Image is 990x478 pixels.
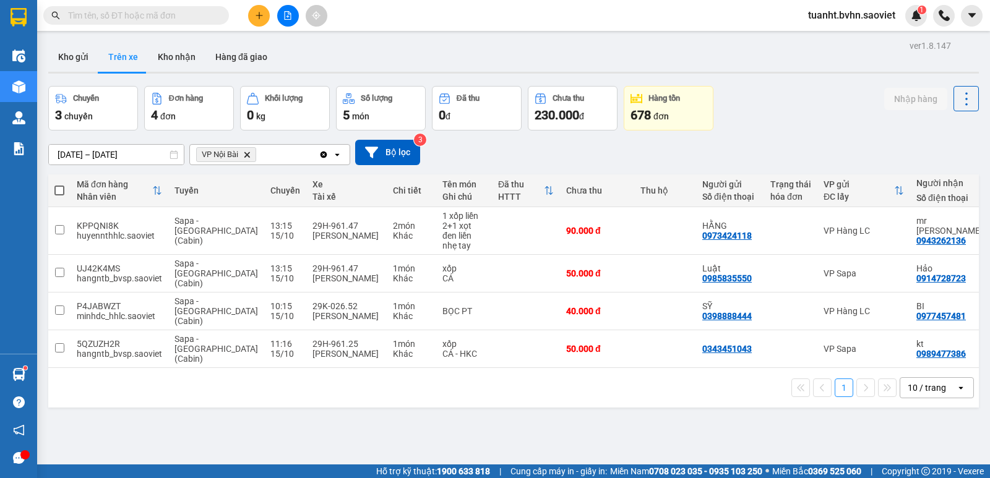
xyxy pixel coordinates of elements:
[277,5,299,27] button: file-add
[499,464,501,478] span: |
[13,396,25,408] span: question-circle
[77,179,152,189] div: Mã đơn hàng
[393,263,430,273] div: 1 món
[51,11,60,20] span: search
[442,241,486,250] div: nhẹ tay
[916,339,983,349] div: kt
[824,268,904,278] div: VP Sapa
[169,94,203,103] div: Đơn hàng
[566,226,628,236] div: 90.000 đ
[240,86,330,130] button: Khối lượng0kg
[966,10,978,21] span: caret-down
[393,231,430,241] div: Khác
[498,179,544,189] div: Đã thu
[393,311,430,321] div: Khác
[270,221,300,231] div: 13:15
[442,273,486,283] div: CÁ
[961,5,983,27] button: caret-down
[12,111,25,124] img: warehouse-icon
[939,10,950,21] img: phone-icon
[312,301,381,311] div: 29K-026.52
[916,216,983,236] div: mr tạo
[442,211,486,241] div: 1 xốp liền 2+1 xọt đen liền
[835,378,853,397] button: 1
[457,94,480,103] div: Đã thu
[624,86,713,130] button: Hàng tồn678đơn
[13,452,25,464] span: message
[12,142,25,155] img: solution-icon
[910,39,951,53] div: ver 1.8.147
[174,296,258,326] span: Sapa - [GEOGRAPHIC_DATA] (Cabin)
[918,6,926,14] sup: 1
[312,273,381,283] div: [PERSON_NAME]
[312,349,381,359] div: [PERSON_NAME]
[265,94,303,103] div: Khối lượng
[243,151,251,158] svg: Delete
[393,273,430,283] div: Khác
[312,11,321,20] span: aim
[702,231,752,241] div: 0973424118
[376,464,490,478] span: Hỗ trợ kỹ thuật:
[442,349,486,359] div: CÁ - HKC
[439,108,445,122] span: 0
[77,263,162,273] div: UJ42K4MS
[144,86,234,130] button: Đơn hàng4đơn
[319,150,329,160] svg: Clear all
[916,263,983,273] div: Hảo
[649,466,762,476] strong: 0708 023 035 - 0935 103 250
[442,179,486,189] div: Tên món
[77,311,162,321] div: minhdc_hhlc.saoviet
[921,467,930,476] span: copyright
[55,108,62,122] span: 3
[312,311,381,321] div: [PERSON_NAME]
[824,192,894,202] div: ĐC lấy
[270,339,300,349] div: 11:16
[196,147,256,162] span: VP Nội Bài, close by backspace
[270,263,300,273] div: 13:15
[312,192,381,202] div: Tài xế
[908,382,946,394] div: 10 / trang
[48,86,138,130] button: Chuyến3chuyến
[49,145,184,164] input: Select a date range.
[916,193,983,203] div: Số điện thoại
[492,174,560,207] th: Toggle SortBy
[824,179,894,189] div: VP gửi
[48,42,98,72] button: Kho gửi
[510,464,607,478] span: Cung cấp máy in - giấy in:
[566,344,628,354] div: 50.000 đ
[702,192,758,202] div: Số điện thoại
[432,86,522,130] button: Đã thu0đ
[98,42,148,72] button: Trên xe
[174,258,258,288] span: Sapa - [GEOGRAPHIC_DATA] (Cabin)
[916,301,983,311] div: BI
[77,349,162,359] div: hangntb_bvsp.saoviet
[445,111,450,121] span: đ
[824,344,904,354] div: VP Sapa
[911,10,922,21] img: icon-new-feature
[12,49,25,62] img: warehouse-icon
[64,111,93,121] span: chuyến
[270,311,300,321] div: 15/10
[393,221,430,231] div: 2 món
[702,301,758,311] div: SỸ
[12,368,25,381] img: warehouse-icon
[765,469,769,474] span: ⚪️
[361,94,392,103] div: Số lượng
[808,466,861,476] strong: 0369 525 060
[73,94,99,103] div: Chuyến
[283,11,292,20] span: file-add
[702,311,752,321] div: 0398888444
[498,192,544,202] div: HTTT
[174,334,258,364] span: Sapa - [GEOGRAPHIC_DATA] (Cabin)
[916,178,983,188] div: Người nhận
[312,263,381,273] div: 29H-961.47
[259,148,260,161] input: Selected VP Nội Bài.
[414,134,426,146] sup: 3
[640,186,690,195] div: Thu hộ
[205,42,277,72] button: Hàng đã giao
[248,5,270,27] button: plus
[270,231,300,241] div: 15/10
[355,140,420,165] button: Bộ lọc
[702,179,758,189] div: Người gửi
[916,311,966,321] div: 0977457481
